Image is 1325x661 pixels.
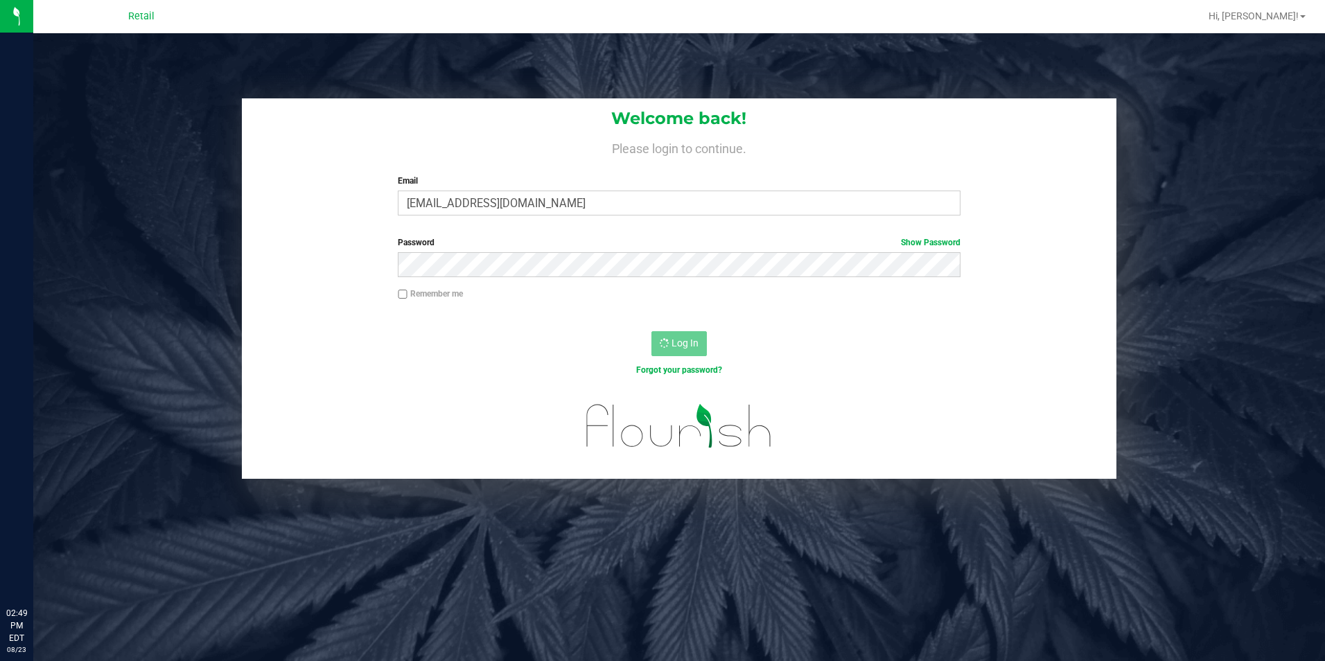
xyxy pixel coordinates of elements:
span: Retail [128,10,155,22]
p: 08/23 [6,644,27,655]
p: 02:49 PM EDT [6,607,27,644]
button: Log In [651,331,707,356]
label: Email [398,175,960,187]
span: Password [398,238,435,247]
h1: Welcome back! [242,109,1117,127]
a: Show Password [901,238,960,247]
input: Remember me [398,290,407,299]
img: flourish_logo.svg [570,391,789,461]
h4: Please login to continue. [242,139,1117,155]
a: Forgot your password? [636,365,722,375]
span: Hi, [PERSON_NAME]! [1209,10,1299,21]
label: Remember me [398,288,463,300]
span: Log In [672,337,699,349]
